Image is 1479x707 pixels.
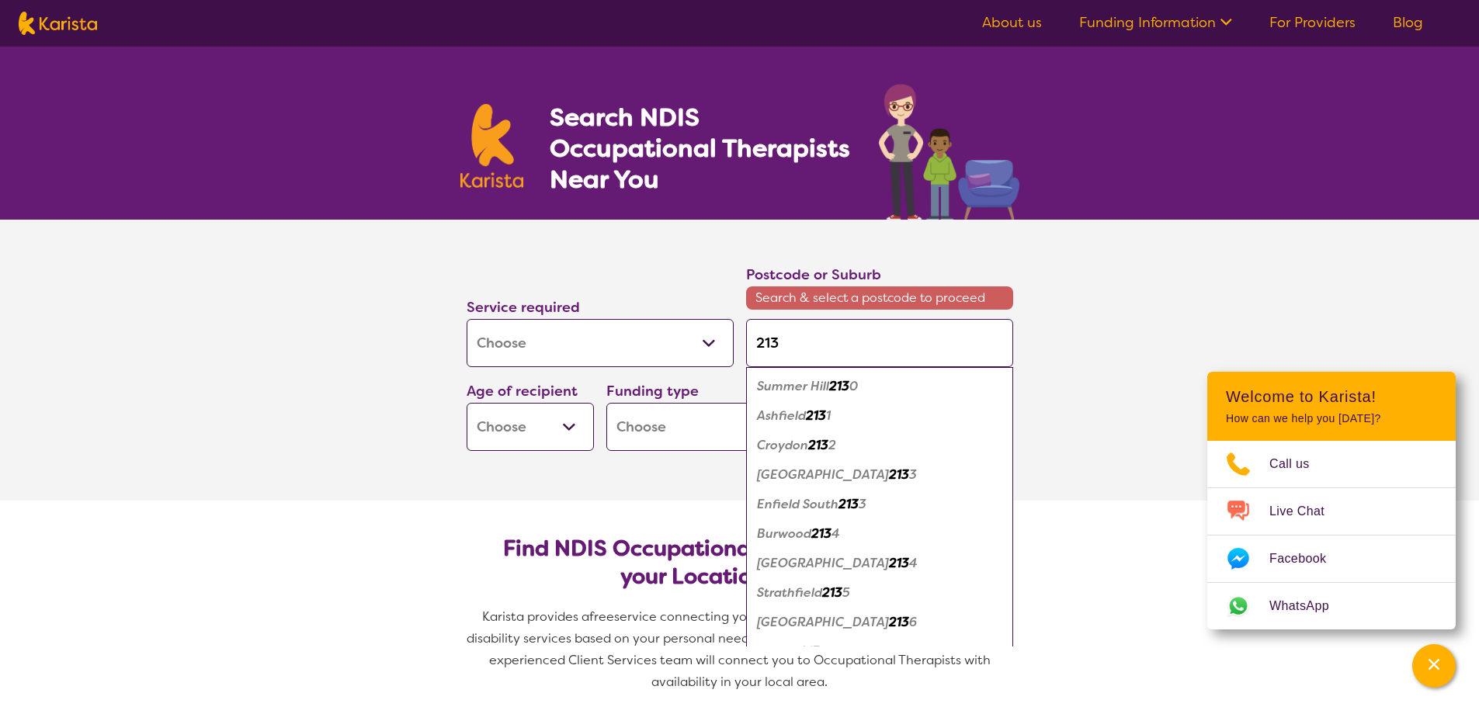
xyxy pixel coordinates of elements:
[808,437,828,453] em: 213
[746,286,1013,310] span: Search & select a postcode to proceed
[859,496,866,512] em: 3
[800,643,820,660] em: 213
[754,401,1005,431] div: Ashfield 2131
[889,466,909,483] em: 213
[757,525,811,542] em: Burwood
[757,437,808,453] em: Croydon
[467,608,1016,690] span: service connecting you with Occupational Therapists and other disability services based on your p...
[1079,13,1232,32] a: Funding Information
[1269,13,1356,32] a: For Providers
[1226,387,1437,406] h2: Welcome to Karista!
[754,549,1005,578] div: Burwood North 2134
[1269,500,1343,523] span: Live Chat
[19,12,97,35] img: Karista logo
[879,84,1019,220] img: occupational-therapy
[754,637,1005,667] div: Enfield 2136
[822,584,842,601] em: 213
[757,584,822,601] em: Strathfield
[757,614,889,630] em: [GEOGRAPHIC_DATA]
[467,298,580,317] label: Service required
[746,319,1013,367] input: Type
[754,372,1005,401] div: Summer Hill 2130
[829,378,849,394] em: 213
[754,490,1005,519] div: Enfield South 2133
[754,519,1005,549] div: Burwood 2134
[1269,547,1345,570] span: Facebook
[1412,644,1456,688] button: Channel Menu
[838,496,859,512] em: 213
[460,104,524,188] img: Karista logo
[754,608,1005,637] div: Burwood Heights 2136
[550,102,852,195] h1: Search NDIS Occupational Therapists Near You
[909,466,917,483] em: 3
[1269,594,1348,618] span: WhatsApp
[889,614,909,630] em: 213
[1269,452,1328,476] span: Call us
[746,265,881,284] label: Postcode or Suburb
[757,496,838,512] em: Enfield South
[806,407,826,424] em: 213
[832,525,840,542] em: 4
[909,555,918,571] em: 4
[889,555,909,571] em: 213
[482,608,589,625] span: Karista provides a
[479,535,1001,591] h2: Find NDIS Occupational Therapists based on your Location & Needs
[757,555,889,571] em: [GEOGRAPHIC_DATA]
[757,378,829,394] em: Summer Hill
[754,431,1005,460] div: Croydon 2132
[1393,13,1423,32] a: Blog
[589,608,614,625] span: free
[754,460,1005,490] div: Croydon Park 2133
[1226,412,1437,425] p: How can we help you [DATE]?
[467,382,578,400] label: Age of recipient
[757,407,806,424] em: Ashfield
[826,407,831,424] em: 1
[606,382,699,400] label: Funding type
[909,614,917,630] em: 6
[754,578,1005,608] div: Strathfield 2135
[757,466,889,483] em: [GEOGRAPHIC_DATA]
[849,378,858,394] em: 0
[828,437,836,453] em: 2
[1207,372,1456,629] div: Channel Menu
[1207,441,1456,629] ul: Choose channel
[811,525,832,542] em: 213
[842,584,850,601] em: 5
[1207,583,1456,629] a: Web link opens in a new tab.
[820,643,828,660] em: 6
[757,643,800,660] em: Enfield
[982,13,1042,32] a: About us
